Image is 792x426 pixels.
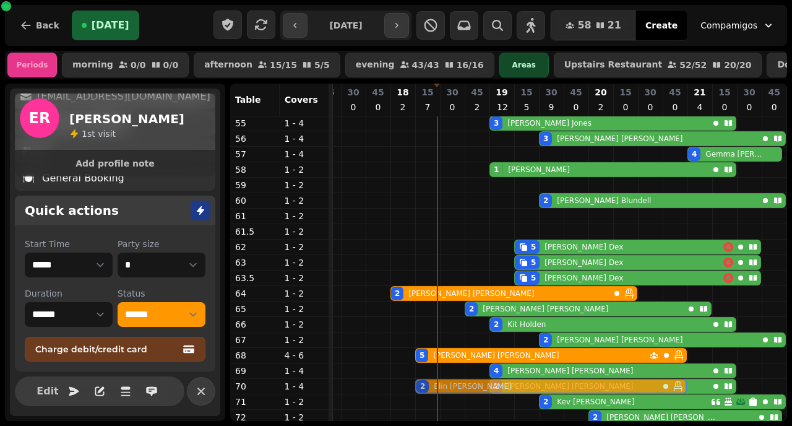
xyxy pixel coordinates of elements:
[577,20,591,30] span: 58
[72,60,113,70] p: morning
[163,61,179,69] p: 0 / 0
[564,60,663,70] p: Upstairs Restaurant
[669,86,681,98] p: 45
[679,61,707,69] p: 52 / 52
[408,289,534,298] p: [PERSON_NAME] [PERSON_NAME]
[235,163,275,176] p: 58
[447,101,457,113] p: 0
[25,337,205,362] button: Charge debit/credit card
[314,61,330,69] p: 5 / 5
[397,86,408,98] p: 18
[551,11,636,40] button: 5821
[508,165,570,175] p: [PERSON_NAME]
[544,242,623,252] p: [PERSON_NAME] Dex
[20,155,210,172] button: Add profile note
[87,129,98,139] span: st
[412,61,439,69] p: 43 / 43
[543,335,548,345] div: 2
[235,303,275,315] p: 65
[36,21,59,30] span: Back
[40,386,55,396] span: Edit
[285,148,324,160] p: 1 - 4
[705,149,766,159] p: Gemma [PERSON_NAME]
[507,319,546,329] p: Kit Holden
[557,397,634,407] p: Kev [PERSON_NAME]
[235,210,275,222] p: 61
[692,149,697,159] div: 4
[285,411,324,424] p: 1 - 2
[285,303,324,315] p: 1 - 2
[235,225,275,238] p: 61.5
[457,61,484,69] p: 16 / 16
[471,86,483,98] p: 45
[635,11,687,40] button: Create
[82,129,87,139] span: 1
[644,86,656,98] p: 30
[235,380,275,393] p: 70
[285,380,324,393] p: 1 - 4
[235,365,275,377] p: 69
[694,86,705,98] p: 21
[25,202,119,219] h2: Quick actions
[670,101,680,113] p: 0
[645,21,678,30] span: Create
[596,101,606,113] p: 2
[496,86,507,98] p: 19
[285,210,324,222] p: 1 - 2
[373,101,383,113] p: 0
[395,289,400,298] div: 2
[348,101,358,113] p: 0
[544,258,623,267] p: [PERSON_NAME] Dex
[724,61,751,69] p: 20 / 20
[35,379,60,404] button: Edit
[235,179,275,191] p: 59
[194,53,340,77] button: afternoon15/155/5
[285,117,324,129] p: 1 - 4
[543,134,548,144] div: 3
[285,396,324,408] p: 1 - 2
[421,86,433,98] p: 15
[522,101,532,113] p: 5
[235,117,275,129] p: 55
[118,238,205,250] label: Party size
[768,86,780,98] p: 45
[131,61,146,69] p: 0 / 0
[593,412,598,422] div: 2
[743,86,755,98] p: 30
[22,171,35,186] p: 🍽️
[92,20,129,30] span: [DATE]
[744,101,754,113] p: 0
[423,101,433,113] p: 7
[270,61,297,69] p: 15 / 15
[621,101,631,113] p: 0
[700,19,757,32] span: Compamigos
[619,86,631,98] p: 15
[235,411,275,424] p: 72
[235,148,275,160] p: 57
[118,287,205,300] label: Status
[494,319,499,329] div: 2
[507,366,633,376] p: [PERSON_NAME] [PERSON_NAME]
[235,396,275,408] p: 71
[25,238,113,250] label: Start Time
[494,366,499,376] div: 4
[345,53,494,77] button: evening43/4316/16
[554,53,762,77] button: Upstairs Restaurant52/5220/20
[606,412,717,422] p: [PERSON_NAME] [PERSON_NAME]
[507,118,592,128] p: [PERSON_NAME] Jones
[420,350,424,360] div: 5
[520,86,532,98] p: 15
[398,101,408,113] p: 2
[372,86,384,98] p: 45
[35,345,180,354] span: Charge debit/credit card
[571,101,581,113] p: 0
[544,273,623,283] p: [PERSON_NAME] Dex
[62,53,189,77] button: morning0/00/0
[570,86,582,98] p: 45
[285,194,324,207] p: 1 - 2
[693,14,782,37] button: Compamigos
[557,196,651,206] p: [PERSON_NAME] Blundell
[356,60,395,70] p: evening
[420,381,425,391] div: 2
[285,179,324,191] p: 1 - 2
